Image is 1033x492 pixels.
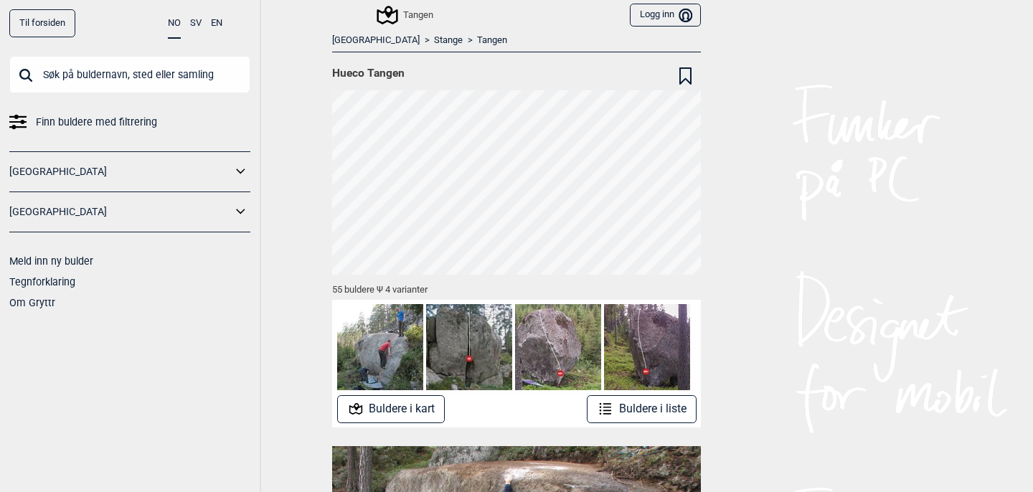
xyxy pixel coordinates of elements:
[168,9,181,39] button: NO
[587,395,697,423] button: Buldere i liste
[337,304,423,390] img: Gode odds
[426,304,512,390] img: Fight for your right to party 220101
[36,112,157,133] span: Finn buldere med filtrering
[332,66,405,80] span: Hueco Tangen
[9,255,93,267] a: Meld inn ny bulder
[425,34,430,47] span: >
[9,56,250,93] input: Søk på buldernavn, sted eller samling
[9,276,75,288] a: Tegnforklaring
[515,304,601,390] img: Babord 220206
[434,34,463,47] a: Stange
[9,297,55,308] a: Om Gryttr
[332,34,420,47] a: [GEOGRAPHIC_DATA]
[9,112,250,133] a: Finn buldere med filtrering
[604,304,690,390] img: Styrbord 220206
[9,161,232,182] a: [GEOGRAPHIC_DATA]
[379,6,433,24] div: Tangen
[9,202,232,222] a: [GEOGRAPHIC_DATA]
[332,275,701,300] div: 55 buldere Ψ 4 varianter
[190,9,202,37] button: SV
[337,395,445,423] button: Buldere i kart
[211,9,222,37] button: EN
[477,34,507,47] a: Tangen
[9,9,75,37] a: Til forsiden
[468,34,473,47] span: >
[630,4,701,27] button: Logg inn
